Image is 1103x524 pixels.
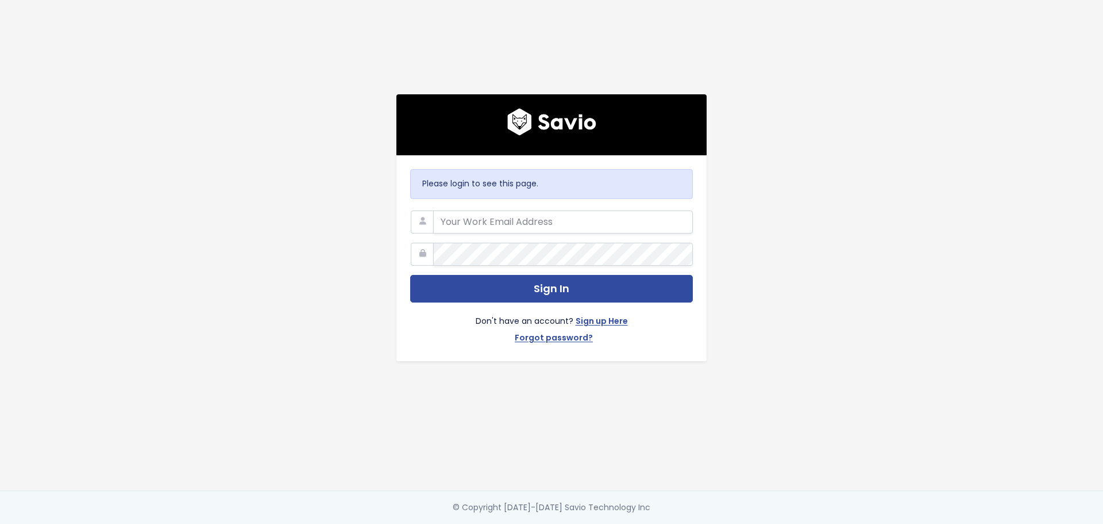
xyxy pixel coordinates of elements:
div: © Copyright [DATE]-[DATE] Savio Technology Inc [453,500,650,515]
a: Forgot password? [515,331,593,347]
img: logo600x187.a314fd40982d.png [507,108,596,136]
button: Sign In [410,275,693,303]
input: Your Work Email Address [433,211,693,234]
p: Please login to see this page. [422,177,681,191]
a: Sign up Here [576,314,628,331]
div: Don't have an account? [410,303,693,347]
